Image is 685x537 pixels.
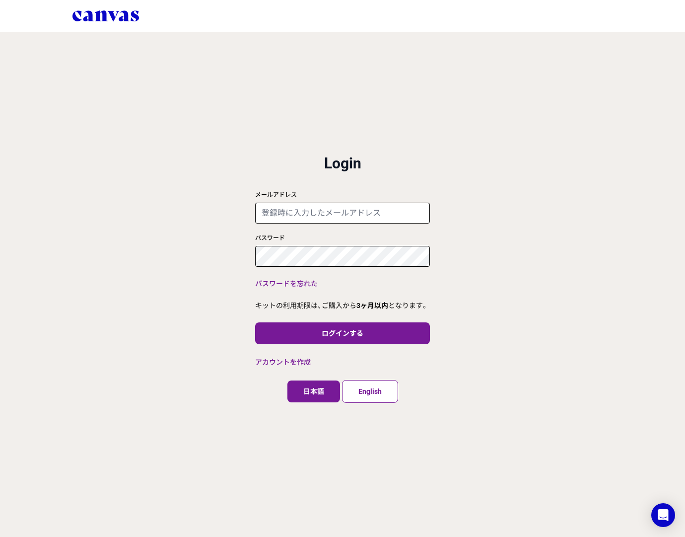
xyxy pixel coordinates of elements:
h2: Login [255,154,430,172]
label: パスワード [255,234,285,242]
button: English [342,380,398,403]
b: 3ヶ月以内 [356,302,388,309]
button: ログインする [255,322,430,344]
input: 登録時に入力したメールアドレス [255,203,430,224]
button: 日本語 [287,381,340,402]
p: キットの利用期限は、ご購入から となります。 [255,301,430,310]
a: パスワードを忘れた [255,280,318,288]
a: アカウントを作成 [255,358,311,366]
label: メールアドレス [255,191,297,199]
div: Open Intercom Messenger [651,503,675,527]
